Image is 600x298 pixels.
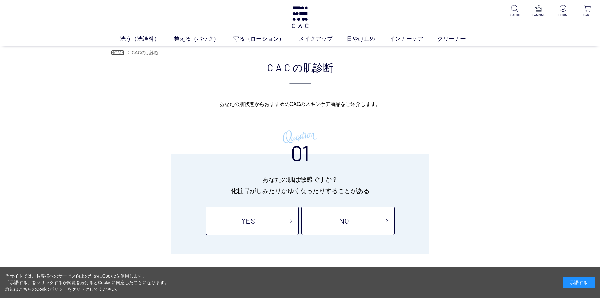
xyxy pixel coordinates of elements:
p: あなたの肌状態から おすすめのCACのスキンケア商品を ご紹介します。 [111,99,489,109]
a: NO [301,207,394,235]
img: logo [290,6,310,28]
span: CACの肌診断 [132,50,159,55]
a: インナーケア [389,35,437,43]
a: 日やけ止め [347,35,389,43]
a: RANKING [531,5,546,17]
a: YES [206,207,299,235]
li: 〉 [127,50,160,56]
a: LOGIN [555,5,571,17]
div: 承諾する [563,277,595,288]
a: HOME [111,50,124,55]
a: クリーナー [437,35,480,43]
a: Cookieポリシー [36,287,68,292]
a: メイクアップ [299,35,347,43]
a: 整える（パック） [174,35,233,43]
p: SEARCH [507,13,522,17]
a: 洗う（洗浄料） [120,35,174,43]
a: SEARCH [507,5,522,17]
p: RANKING [531,13,546,17]
p: CART [580,13,595,17]
div: 当サイトでは、お客様へのサービス向上のためにCookieを使用します。 「承諾する」をクリックするか閲覧を続けるとCookieに同意したことになります。 詳細はこちらの をクリックしてください。 [5,273,169,293]
h3: 01 [291,127,310,163]
span: の肌診断 [293,60,333,75]
a: 守る（ローション） [233,35,299,43]
p: LOGIN [555,13,571,17]
p: あなたの肌は敏感ですか？ 化粧品がしみたりかゆくなったりすることがある [186,174,414,196]
a: CART [580,5,595,17]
